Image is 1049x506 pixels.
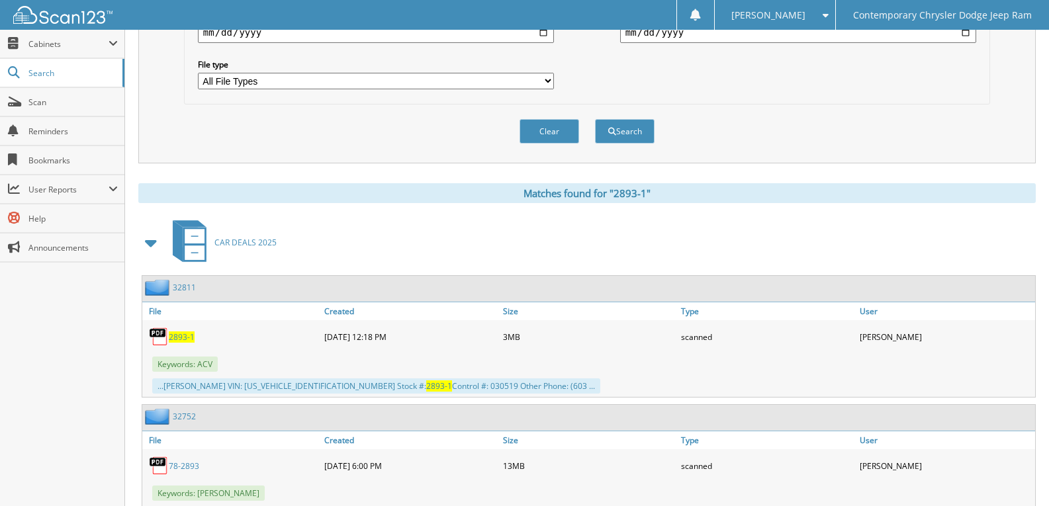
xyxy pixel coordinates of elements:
[520,119,579,144] button: Clear
[28,155,118,166] span: Bookmarks
[152,378,600,394] div: ...[PERSON_NAME] VIN: [US_VEHICLE_IDENTIFICATION_NUMBER] Stock #: Control #: 030519 Other Phone: ...
[145,408,173,425] img: folder2.png
[173,282,196,293] a: 32811
[856,302,1035,320] a: User
[28,184,109,195] span: User Reports
[500,323,678,350] div: 3MB
[169,460,199,472] a: 78-2893
[13,6,113,24] img: scan123-logo-white.svg
[214,237,277,248] span: CAR DEALS 2025
[620,22,976,43] input: end
[856,452,1035,479] div: [PERSON_NAME]
[595,119,655,144] button: Search
[853,11,1032,19] span: Contemporary Chrysler Dodge Jeep Ram
[152,485,265,501] span: Keywords: [PERSON_NAME]
[500,431,678,449] a: Size
[28,67,116,79] span: Search
[856,323,1035,350] div: [PERSON_NAME]
[321,323,500,350] div: [DATE] 12:18 PM
[28,38,109,50] span: Cabinets
[149,456,169,476] img: PDF.png
[165,216,277,269] a: CAR DEALS 2025
[138,183,1036,203] div: Matches found for "2893-1"
[500,452,678,479] div: 13MB
[28,213,118,224] span: Help
[169,331,195,343] a: 2893-1
[152,357,218,372] span: Keywords: ACV
[28,242,118,253] span: Announcements
[856,431,1035,449] a: User
[142,302,321,320] a: File
[678,431,856,449] a: Type
[198,59,554,70] label: File type
[321,302,500,320] a: Created
[731,11,805,19] span: [PERSON_NAME]
[500,302,678,320] a: Size
[28,126,118,137] span: Reminders
[321,431,500,449] a: Created
[426,380,452,392] span: 2893-1
[678,302,856,320] a: Type
[173,411,196,422] a: 32752
[678,323,856,350] div: scanned
[149,327,169,347] img: PDF.png
[678,452,856,479] div: scanned
[198,22,554,43] input: start
[142,431,321,449] a: File
[28,97,118,108] span: Scan
[145,279,173,296] img: folder2.png
[321,452,500,479] div: [DATE] 6:00 PM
